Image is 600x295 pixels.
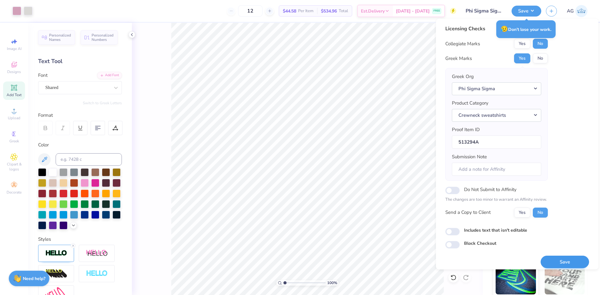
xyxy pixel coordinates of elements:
[86,249,108,257] img: Shadow
[541,256,589,268] button: Save
[496,20,556,38] div: Don’t lose your work.
[452,126,480,133] label: Proof Item ID
[56,153,122,166] input: e.g. 7428 c
[445,209,491,216] div: Send a Copy to Client
[433,9,440,13] span: FREE
[396,8,430,14] span: [DATE] - [DATE]
[452,73,474,80] label: Greek Org
[452,153,487,160] label: Submission Note
[464,240,496,247] label: Block Checkout
[461,5,507,17] input: Untitled Design
[92,33,114,42] span: Personalized Numbers
[514,208,530,218] button: Yes
[321,8,337,14] span: $534.96
[45,250,67,257] img: Stroke
[327,280,337,286] span: 100 %
[9,139,19,144] span: Greek
[97,72,122,79] div: Add Font
[514,39,530,49] button: Yes
[38,112,122,119] div: Format
[7,69,21,74] span: Designs
[3,162,25,172] span: Clipart & logos
[7,46,22,51] span: Image AI
[38,236,122,243] div: Styles
[38,141,122,149] div: Color
[298,8,313,14] span: Per Item
[445,40,480,47] div: Collegiate Marks
[464,227,527,234] label: Includes text that isn't editable
[533,53,548,63] button: No
[452,163,541,176] input: Add a note for Affinity
[7,190,22,195] span: Decorate
[45,269,67,279] img: 3d Illusion
[238,5,262,17] input: – –
[575,5,587,17] img: Aljosh Eyron Garcia
[496,263,536,294] img: Glow in the Dark Ink
[7,92,22,97] span: Add Text
[445,197,548,203] p: The changes are too minor to warrant an Affinity review.
[445,25,548,32] div: Licensing Checks
[514,53,530,63] button: Yes
[533,208,548,218] button: No
[86,270,108,277] img: Negative Space
[512,6,541,17] button: Save
[452,100,488,107] label: Product Category
[567,5,587,17] a: AG
[49,33,71,42] span: Personalized Names
[545,263,585,294] img: Water based Ink
[83,101,122,106] button: Switch to Greek Letters
[38,72,47,79] label: Font
[452,109,541,122] button: Crewneck sweatshirts
[361,8,385,14] span: Est. Delivery
[533,39,548,49] button: No
[501,25,508,33] span: 😥
[23,276,45,282] strong: Need help?
[445,55,472,62] div: Greek Marks
[464,185,517,194] label: Do Not Submit to Affinity
[339,8,348,14] span: Total
[38,57,122,66] div: Text Tool
[452,82,541,95] button: Phi Sigma Sigma
[567,7,574,15] span: AG
[283,8,296,14] span: $44.58
[8,116,20,120] span: Upload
